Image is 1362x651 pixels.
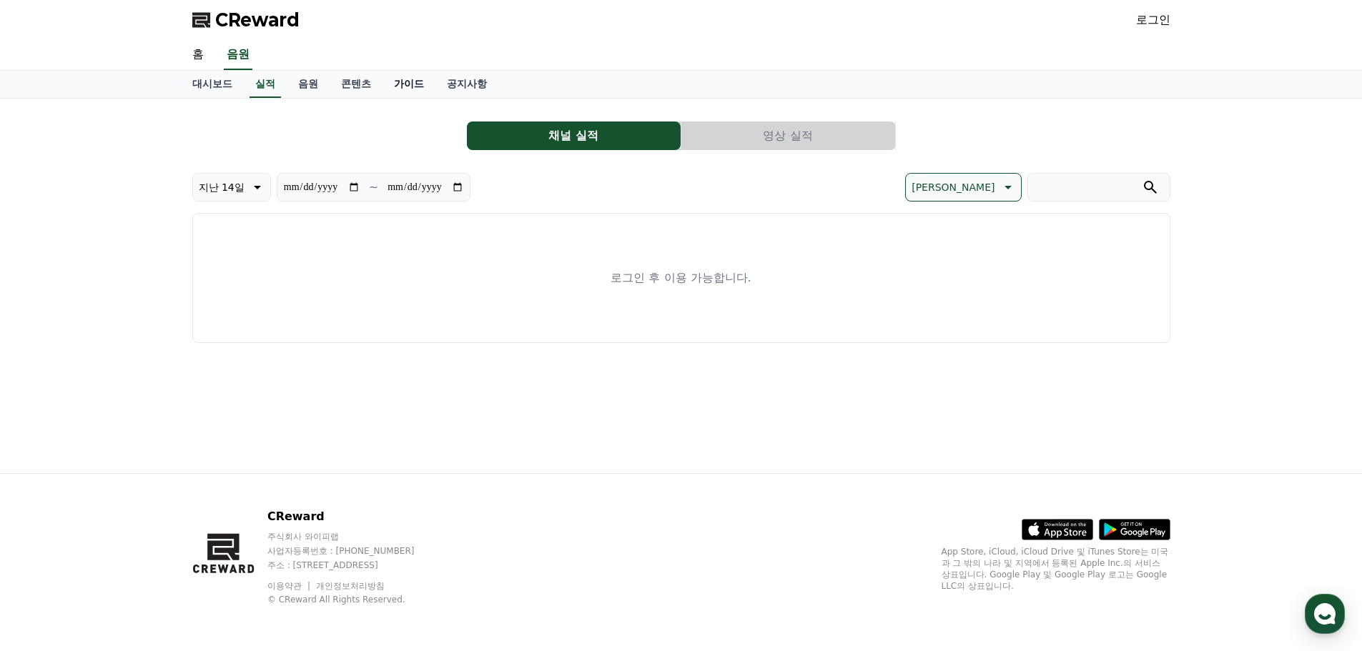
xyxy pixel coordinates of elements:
[181,40,215,70] a: 홈
[435,71,498,98] a: 공지사항
[383,71,435,98] a: 가이드
[45,474,54,486] span: 홈
[330,71,383,98] a: 콘텐츠
[181,71,244,98] a: 대시보드
[267,560,442,571] p: 주소 : [STREET_ADDRESS]
[184,453,275,489] a: 설정
[467,121,681,150] button: 채널 실적
[224,40,252,70] a: 음원
[215,9,300,31] span: CReward
[267,594,442,605] p: © CReward All Rights Reserved.
[267,531,442,542] p: 주식회사 와이피랩
[681,121,895,150] button: 영상 실적
[369,179,378,196] p: ~
[912,177,995,197] p: [PERSON_NAME]
[250,71,281,98] a: 실적
[4,453,94,489] a: 홈
[905,173,1021,202] button: [PERSON_NAME]
[267,508,442,525] p: CReward
[192,9,300,31] a: CReward
[287,71,330,98] a: 음원
[611,269,751,287] p: 로그인 후 이용 가능합니다.
[221,474,238,486] span: 설정
[192,173,271,202] button: 지난 14일
[267,581,312,591] a: 이용약관
[94,453,184,489] a: 대화
[1136,11,1170,29] a: 로그인
[199,177,245,197] p: 지난 14일
[267,545,442,557] p: 사업자등록번호 : [PHONE_NUMBER]
[467,121,681,150] a: 채널 실적
[316,581,385,591] a: 개인정보처리방침
[131,475,148,487] span: 대화
[681,121,896,150] a: 영상 실적
[942,546,1170,592] p: App Store, iCloud, iCloud Drive 및 iTunes Store는 미국과 그 밖의 나라 및 지역에서 등록된 Apple Inc.의 서비스 상표입니다. Goo...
